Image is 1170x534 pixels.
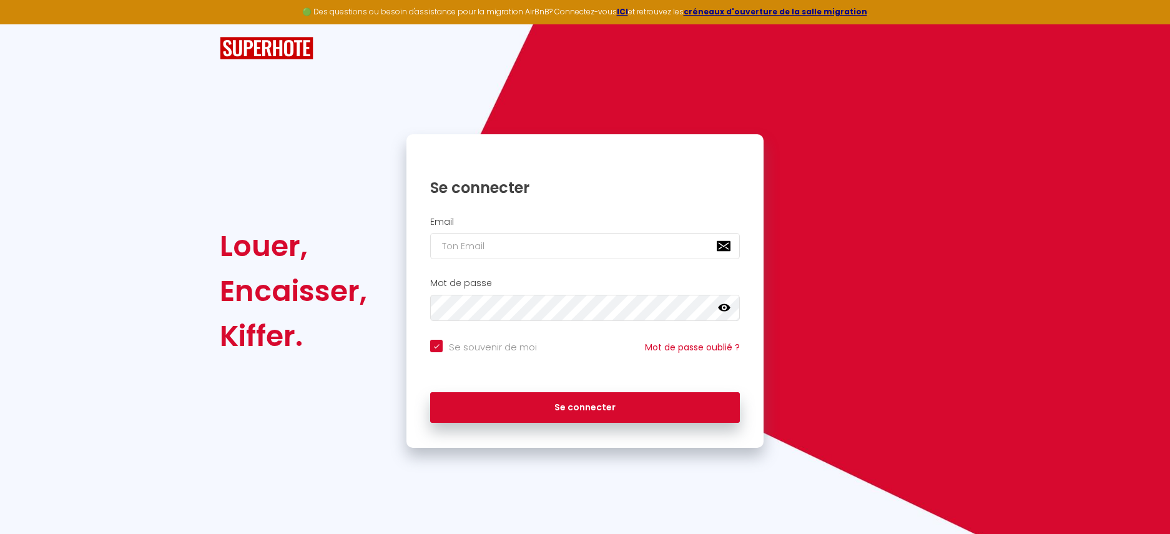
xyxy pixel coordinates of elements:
a: Mot de passe oublié ? [645,341,740,354]
div: Kiffer. [220,314,367,358]
h2: Mot de passe [430,278,740,289]
div: Encaisser, [220,269,367,314]
input: Ton Email [430,233,740,259]
a: créneaux d'ouverture de la salle migration [684,6,867,17]
h1: Se connecter [430,178,740,197]
button: Se connecter [430,392,740,423]
img: SuperHote logo [220,37,313,60]
a: ICI [617,6,628,17]
h2: Email [430,217,740,227]
div: Louer, [220,224,367,269]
